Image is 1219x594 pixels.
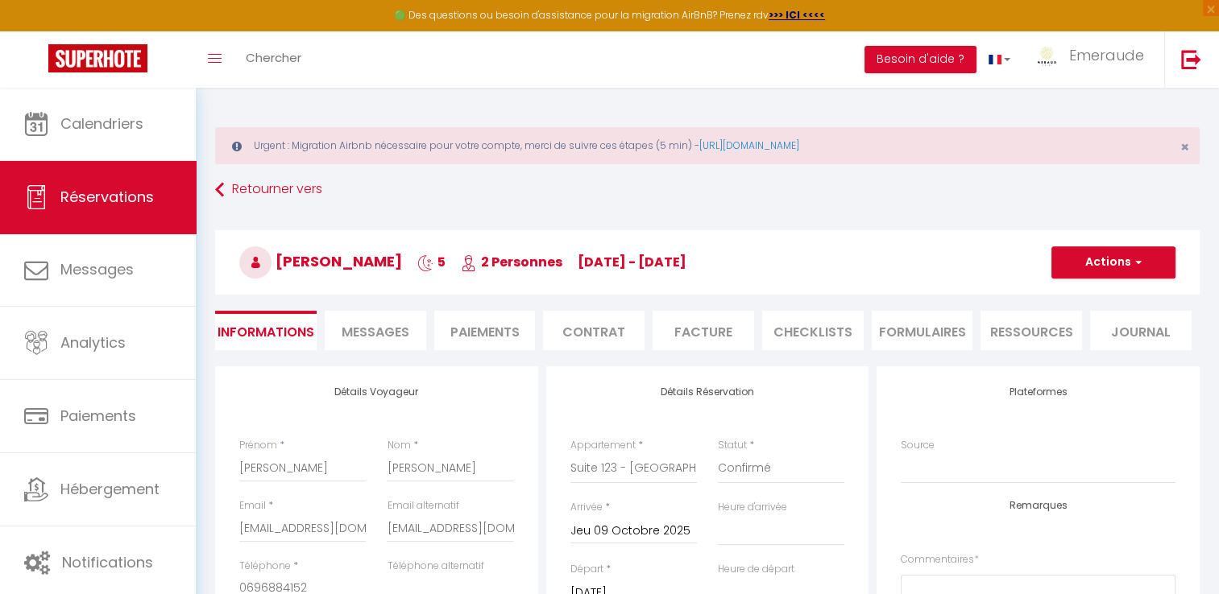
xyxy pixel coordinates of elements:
[1051,246,1175,278] button: Actions
[239,386,514,398] h4: Détails Voyageur
[60,479,160,499] span: Hébergement
[901,438,935,453] label: Source
[769,8,825,22] a: >>> ICI <<<<
[239,251,402,271] span: [PERSON_NAME]
[239,498,266,514] label: Email
[1180,137,1189,157] span: ×
[60,332,126,353] span: Analytics
[699,138,799,152] a: [URL][DOMAIN_NAME]
[246,49,301,66] span: Chercher
[543,311,645,350] li: Contrat
[981,311,1082,350] li: Ressources
[234,31,313,88] a: Chercher
[387,438,410,453] label: Nom
[461,253,562,271] span: 2 Personnes
[239,438,277,453] label: Prénom
[48,44,147,72] img: Super Booking
[387,559,483,574] label: Téléphone alternatif
[1181,49,1201,69] img: logout
[1069,45,1144,65] span: Emeraude
[215,127,1200,164] div: Urgent : Migration Airbnb nécessaire pour votre compte, merci de suivre ces étapes (5 min) -
[872,311,973,350] li: FORMULAIRES
[570,500,603,515] label: Arrivée
[60,113,143,134] span: Calendriers
[239,559,291,574] label: Téléphone
[762,311,864,350] li: CHECKLISTS
[387,498,458,514] label: Email alternatif
[1090,311,1192,350] li: Journal
[215,311,317,350] li: Informations
[434,311,536,350] li: Paiements
[215,175,1200,204] a: Retourner vers
[570,386,845,398] h4: Détails Réservation
[60,187,154,207] span: Réservations
[1022,31,1164,88] a: ... Emeraude
[718,438,747,453] label: Statut
[570,562,603,577] label: Départ
[62,552,153,572] span: Notifications
[901,500,1175,511] h4: Remarques
[718,500,787,515] label: Heure d'arrivée
[718,562,794,577] label: Heure de départ
[60,406,136,426] span: Paiements
[417,253,446,271] span: 5
[578,253,686,271] span: [DATE] - [DATE]
[1180,140,1189,155] button: Close
[864,46,976,73] button: Besoin d'aide ?
[901,386,1175,398] h4: Plateformes
[342,323,409,341] span: Messages
[901,552,979,567] label: Commentaires
[60,259,134,279] span: Messages
[653,311,754,350] li: Facture
[570,438,636,453] label: Appartement
[1034,46,1059,66] img: ...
